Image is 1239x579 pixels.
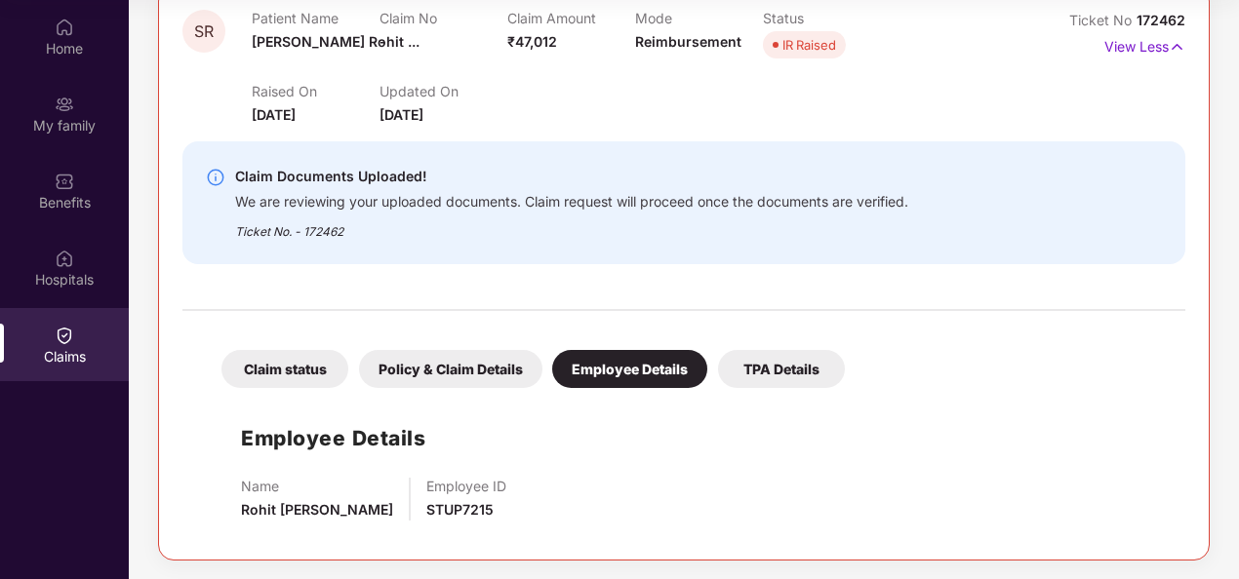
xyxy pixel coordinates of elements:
[241,501,393,518] span: Rohit [PERSON_NAME]
[252,83,380,99] p: Raised On
[55,95,74,114] img: svg+xml;base64,PHN2ZyB3aWR0aD0iMjAiIGhlaWdodD0iMjAiIHZpZXdCb3g9IjAgMCAyMCAyMCIgZmlsbD0ibm9uZSIgeG...
[718,350,845,388] div: TPA Details
[507,10,635,26] p: Claim Amount
[241,422,425,454] h1: Employee Details
[426,478,506,494] p: Employee ID
[221,350,348,388] div: Claim status
[635,33,741,50] span: Reimbursement
[763,10,891,26] p: Status
[380,33,386,50] span: -
[782,35,836,55] div: IR Raised
[552,350,707,388] div: Employee Details
[252,33,420,50] span: [PERSON_NAME] Rohit ...
[55,326,74,345] img: svg+xml;base64,PHN2ZyBpZD0iQ2xhaW0iIHhtbG5zPSJodHRwOi8vd3d3LnczLm9yZy8yMDAwL3N2ZyIgd2lkdGg9IjIwIi...
[235,188,908,211] div: We are reviewing your uploaded documents. Claim request will proceed once the documents are verif...
[55,249,74,268] img: svg+xml;base64,PHN2ZyBpZD0iSG9zcGl0YWxzIiB4bWxucz0iaHR0cDovL3d3dy53My5vcmcvMjAwMC9zdmciIHdpZHRoPS...
[507,33,557,50] span: ₹47,012
[1137,12,1185,28] span: 172462
[252,106,296,123] span: [DATE]
[380,83,507,99] p: Updated On
[1104,31,1185,58] p: View Less
[1069,12,1137,28] span: Ticket No
[206,168,225,187] img: svg+xml;base64,PHN2ZyBpZD0iSW5mby0yMHgyMCIgeG1sbnM9Imh0dHA6Ly93d3cudzMub3JnLzIwMDAvc3ZnIiB3aWR0aD...
[241,478,393,494] p: Name
[380,10,507,26] p: Claim No
[55,172,74,191] img: svg+xml;base64,PHN2ZyBpZD0iQmVuZWZpdHMiIHhtbG5zPSJodHRwOi8vd3d3LnczLm9yZy8yMDAwL3N2ZyIgd2lkdGg9Ij...
[235,165,908,188] div: Claim Documents Uploaded!
[426,501,494,518] span: STUP7215
[55,18,74,37] img: svg+xml;base64,PHN2ZyBpZD0iSG9tZSIgeG1sbnM9Imh0dHA6Ly93d3cudzMub3JnLzIwMDAvc3ZnIiB3aWR0aD0iMjAiIG...
[252,10,380,26] p: Patient Name
[359,350,542,388] div: Policy & Claim Details
[194,23,214,40] span: SR
[635,10,763,26] p: Mode
[235,211,908,241] div: Ticket No. - 172462
[380,106,423,123] span: [DATE]
[1169,36,1185,58] img: svg+xml;base64,PHN2ZyB4bWxucz0iaHR0cDovL3d3dy53My5vcmcvMjAwMC9zdmciIHdpZHRoPSIxNyIgaGVpZ2h0PSIxNy...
